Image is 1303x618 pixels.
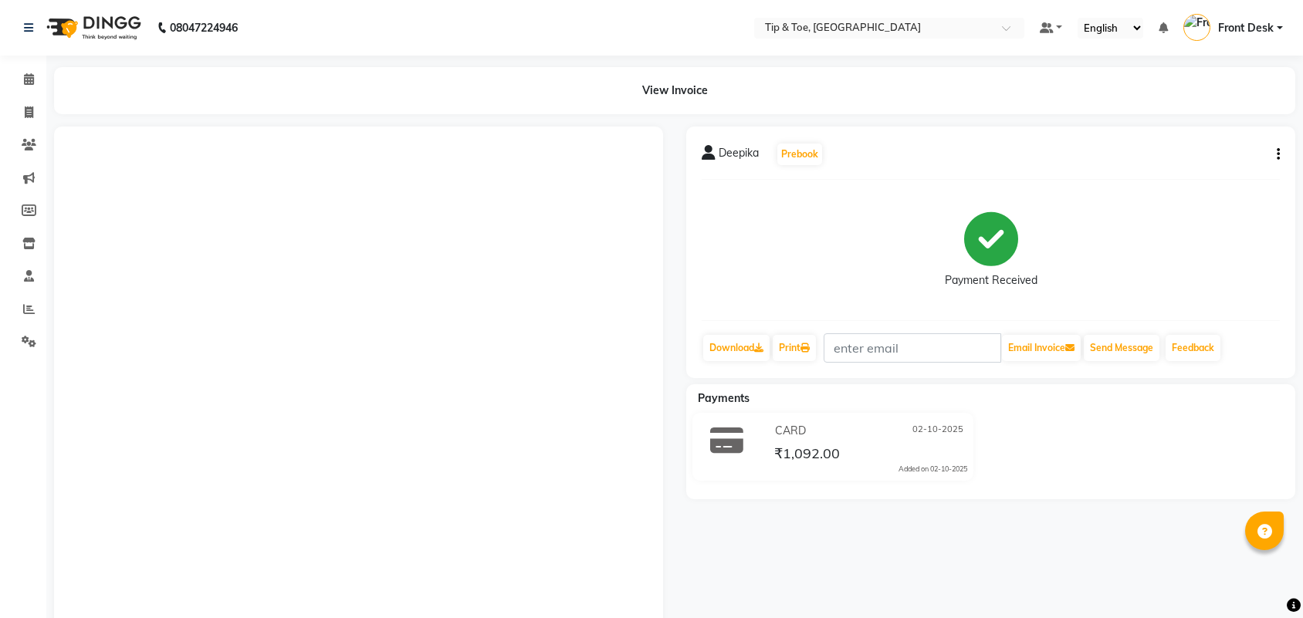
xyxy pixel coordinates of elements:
button: Email Invoice [1002,335,1081,361]
span: CARD [775,423,806,439]
span: Front Desk [1218,20,1274,36]
div: View Invoice [54,67,1295,114]
input: enter email [824,333,1001,363]
button: Prebook [777,144,822,165]
a: Print [773,335,816,361]
img: logo [39,6,145,49]
button: Send Message [1084,335,1159,361]
span: ₹1,092.00 [774,444,840,466]
span: 02-10-2025 [912,423,963,439]
span: Payments [698,391,750,405]
a: Download [703,335,770,361]
span: Deepika [719,145,759,167]
b: 08047224946 [170,6,238,49]
iframe: chat widget [1238,556,1288,603]
div: Payment Received [945,272,1037,289]
div: Added on 02-10-2025 [899,464,967,474]
img: Front Desk [1183,14,1210,41]
a: Feedback [1166,335,1220,361]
